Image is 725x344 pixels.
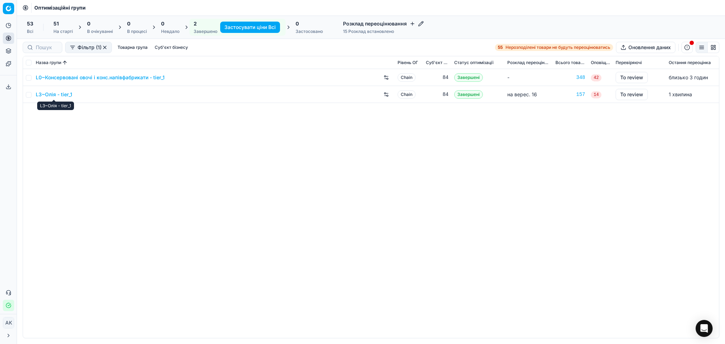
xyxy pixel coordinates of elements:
[296,20,299,27] span: 0
[616,89,648,100] button: To review
[127,20,130,27] span: 0
[426,60,449,65] span: Суб'єкт бізнесу
[555,60,585,65] span: Всього товарів
[616,72,648,83] button: To review
[161,20,164,27] span: 0
[504,69,553,86] td: -
[591,60,610,65] span: Оповіщення
[127,29,147,34] div: В процесі
[454,60,493,65] span: Статус оптимізації
[61,59,68,66] button: Sorted by Назва групи ascending
[398,73,416,82] span: Chain
[669,60,711,65] span: Остання переоцінка
[87,29,113,34] div: В очікуванні
[65,42,112,53] button: Фільтр (1)
[555,74,585,81] a: 348
[36,74,165,81] a: L0~Консервовані овочі і конс.напівфабрикати - tier_1
[152,43,191,52] button: Суб'єкт бізнесу
[669,74,708,80] span: близько 3 годин
[616,60,642,65] span: Перевіряючі
[34,4,86,11] span: Оптимізаційні групи
[161,29,179,34] div: Невдало
[507,60,550,65] span: Розклад переоцінювання
[194,29,217,34] div: Завершено
[591,91,601,98] span: 14
[53,29,73,34] div: На старті
[36,44,58,51] input: Пошук
[426,74,449,81] div: 84
[454,73,483,82] span: Завершені
[220,22,280,33] button: Застосувати ціни Всі
[555,91,585,98] a: 157
[87,20,90,27] span: 0
[616,42,675,53] button: Оновлення даних
[115,43,150,52] button: Товарна група
[398,90,416,99] span: Chain
[498,45,503,50] strong: 55
[27,20,33,27] span: 53
[36,60,61,65] span: Назва групи
[343,20,424,27] h4: Розклад переоцінювання
[36,91,72,98] a: L3~Олія - tier_1
[34,4,86,11] nav: breadcrumb
[3,317,14,328] button: AK
[426,91,449,98] div: 84
[591,74,601,81] span: 42
[53,20,59,27] span: 51
[495,44,613,51] a: 55Нерозподілені товари не будуть переоцінюватись
[669,91,692,97] span: 1 хвилина
[37,102,74,110] div: L3~Олія - tier_1
[194,20,197,27] span: 2
[27,29,33,34] div: Всі
[343,29,424,34] div: 15 Розклад встановлено
[296,29,323,34] div: Застосовано
[696,320,713,337] div: Open Intercom Messenger
[506,45,610,50] span: Нерозподілені товари не будуть переоцінюватись
[507,91,537,97] span: на верес. 16
[454,90,483,99] span: Завершені
[398,60,418,65] span: Рівень OГ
